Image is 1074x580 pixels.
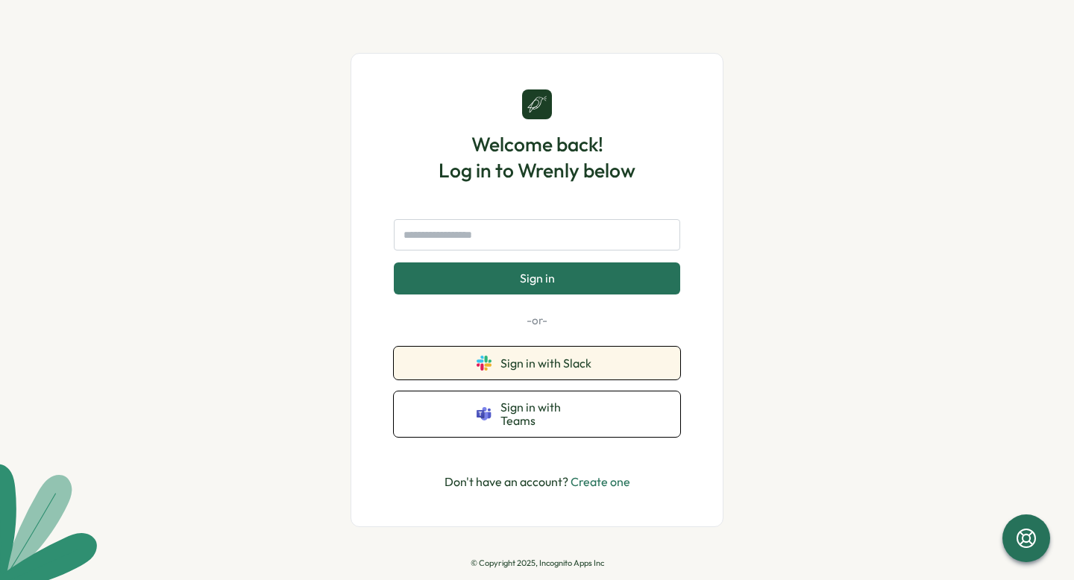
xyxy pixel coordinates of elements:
span: Sign in [520,271,555,285]
button: Sign in with Teams [394,391,680,437]
p: -or- [394,312,680,329]
button: Sign in with Slack [394,347,680,379]
h1: Welcome back! Log in to Wrenly below [439,131,635,183]
a: Create one [571,474,630,489]
span: Sign in with Slack [500,356,597,370]
p: © Copyright 2025, Incognito Apps Inc [471,558,604,568]
span: Sign in with Teams [500,400,597,428]
button: Sign in [394,262,680,294]
p: Don't have an account? [445,473,630,491]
